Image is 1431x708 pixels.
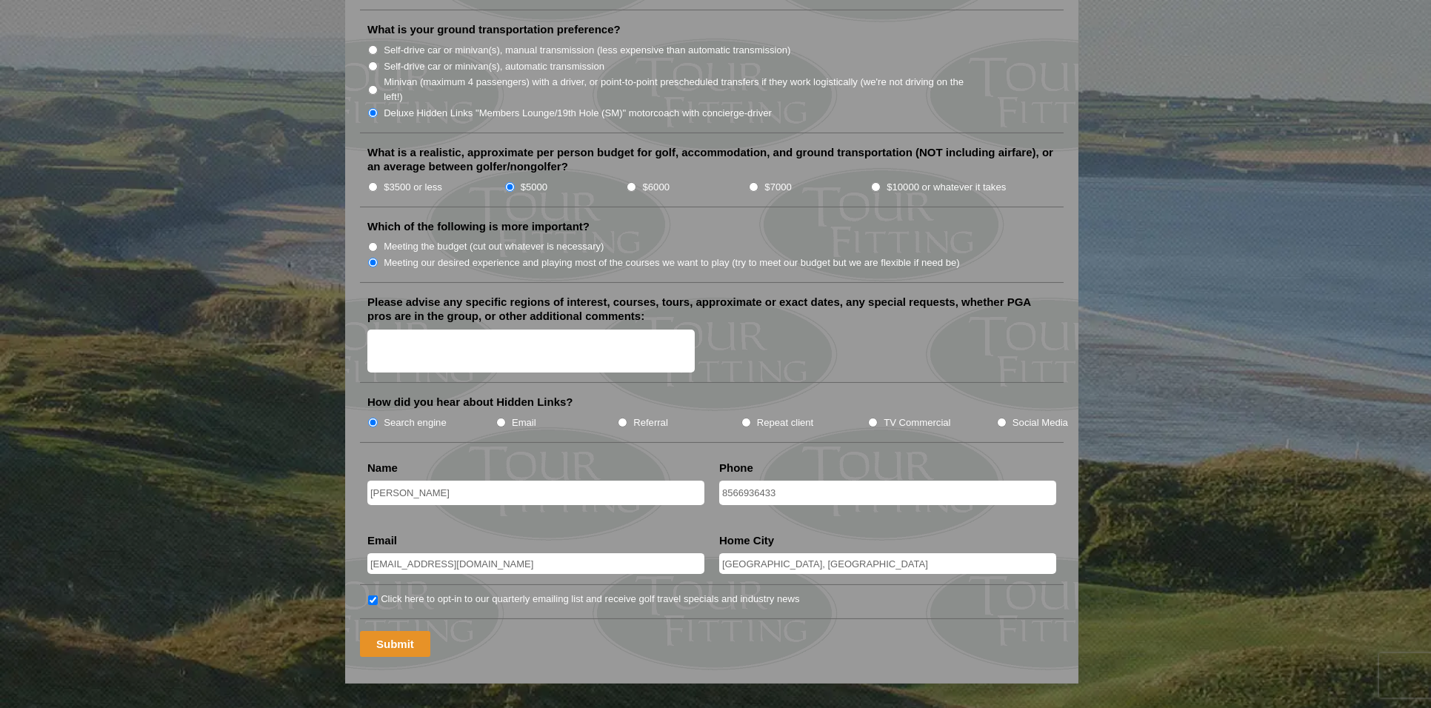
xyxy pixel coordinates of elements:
label: $7000 [764,180,791,195]
label: Name [367,461,398,475]
label: What is your ground transportation preference? [367,22,621,37]
label: Which of the following is more important? [367,219,590,234]
label: Meeting the budget (cut out whatever is necessary) [384,239,604,254]
label: What is a realistic, approximate per person budget for golf, accommodation, and ground transporta... [367,145,1056,174]
label: Referral [633,415,668,430]
label: Click here to opt-in to our quarterly emailing list and receive golf travel specials and industry... [381,592,799,607]
label: Email [512,415,536,430]
label: Search engine [384,415,447,430]
label: Repeat client [757,415,814,430]
label: $10000 or whatever it takes [887,180,1006,195]
label: Social Media [1013,415,1068,430]
input: Submit [360,631,430,657]
label: Self-drive car or minivan(s), manual transmission (less expensive than automatic transmission) [384,43,790,58]
label: Please advise any specific regions of interest, courses, tours, approximate or exact dates, any s... [367,295,1056,324]
label: $6000 [643,180,670,195]
label: Minivan (maximum 4 passengers) with a driver, or point-to-point prescheduled transfers if they wo... [384,75,979,104]
label: $5000 [521,180,547,195]
label: How did you hear about Hidden Links? [367,395,573,410]
label: TV Commercial [884,415,950,430]
label: Self-drive car or minivan(s), automatic transmission [384,59,604,74]
label: $3500 or less [384,180,442,195]
label: Home City [719,533,774,548]
label: Email [367,533,397,548]
label: Phone [719,461,753,475]
label: Deluxe Hidden Links "Members Lounge/19th Hole (SM)" motorcoach with concierge-driver [384,106,772,121]
label: Meeting our desired experience and playing most of the courses we want to play (try to meet our b... [384,256,960,270]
